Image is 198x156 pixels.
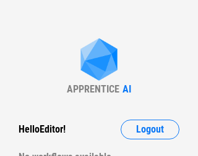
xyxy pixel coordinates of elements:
[74,38,124,83] img: Apprentice AI
[19,120,66,139] div: Hello Editor !
[121,120,179,139] button: Logout
[67,83,119,95] div: APPRENTICE
[136,125,164,134] span: Logout
[123,83,131,95] div: AI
